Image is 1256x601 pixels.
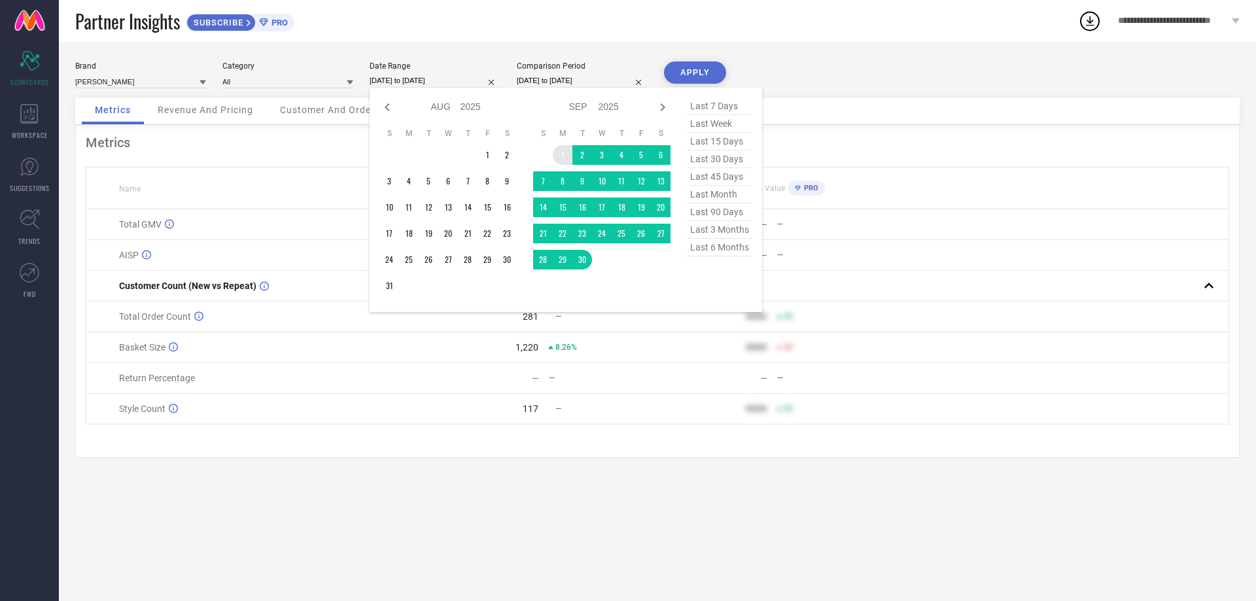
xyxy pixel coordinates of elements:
[760,250,767,260] div: —
[1078,9,1102,33] div: Open download list
[478,224,497,243] td: Fri Aug 22 2025
[419,197,438,217] td: Tue Aug 12 2025
[458,197,478,217] td: Thu Aug 14 2025
[687,97,752,115] span: last 7 days
[553,197,572,217] td: Mon Sep 15 2025
[687,203,752,221] span: last 90 days
[119,281,256,291] span: Customer Count (New vs Repeat)
[533,197,553,217] td: Sun Sep 14 2025
[572,128,592,139] th: Tuesday
[687,150,752,168] span: last 30 days
[497,224,517,243] td: Sat Aug 23 2025
[458,128,478,139] th: Thursday
[760,373,767,383] div: —
[158,105,253,115] span: Revenue And Pricing
[533,224,553,243] td: Sun Sep 21 2025
[419,171,438,191] td: Tue Aug 05 2025
[419,250,438,269] td: Tue Aug 26 2025
[222,61,353,71] div: Category
[687,168,752,186] span: last 45 days
[777,220,885,229] div: —
[10,77,49,87] span: SCORECARDS
[784,404,793,413] span: 50
[478,171,497,191] td: Fri Aug 08 2025
[612,197,631,217] td: Thu Sep 18 2025
[399,250,419,269] td: Mon Aug 25 2025
[119,219,162,230] span: Total GMV
[592,224,612,243] td: Wed Sep 24 2025
[553,128,572,139] th: Monday
[379,224,399,243] td: Sun Aug 17 2025
[10,183,50,193] span: SUGGESTIONS
[497,128,517,139] th: Saturday
[497,197,517,217] td: Sat Aug 16 2025
[497,145,517,165] td: Sat Aug 02 2025
[553,171,572,191] td: Mon Sep 08 2025
[612,224,631,243] td: Thu Sep 25 2025
[746,342,767,352] div: 9999
[517,61,648,71] div: Comparison Period
[438,128,458,139] th: Wednesday
[280,105,380,115] span: Customer And Orders
[399,197,419,217] td: Mon Aug 11 2025
[379,171,399,191] td: Sun Aug 03 2025
[497,171,517,191] td: Sat Aug 09 2025
[555,404,561,413] span: —
[555,343,577,352] span: 8.26%
[651,171,671,191] td: Sat Sep 13 2025
[572,171,592,191] td: Tue Sep 09 2025
[379,99,395,115] div: Previous month
[553,224,572,243] td: Mon Sep 22 2025
[399,171,419,191] td: Mon Aug 04 2025
[119,311,191,322] span: Total Order Count
[631,224,651,243] td: Fri Sep 26 2025
[572,224,592,243] td: Tue Sep 23 2025
[777,250,885,260] div: —
[651,224,671,243] td: Sat Sep 27 2025
[438,250,458,269] td: Wed Aug 27 2025
[553,250,572,269] td: Mon Sep 29 2025
[119,342,166,352] span: Basket Size
[631,145,651,165] td: Fri Sep 05 2025
[187,18,247,27] span: SUBSCRIBE
[664,61,726,84] button: APPLY
[458,224,478,243] td: Thu Aug 21 2025
[95,105,131,115] span: Metrics
[438,197,458,217] td: Wed Aug 13 2025
[497,250,517,269] td: Sat Aug 30 2025
[379,197,399,217] td: Sun Aug 10 2025
[119,250,139,260] span: AISP
[458,171,478,191] td: Thu Aug 07 2025
[651,145,671,165] td: Sat Sep 06 2025
[478,145,497,165] td: Fri Aug 01 2025
[553,145,572,165] td: Mon Sep 01 2025
[532,373,539,383] div: —
[592,171,612,191] td: Wed Sep 10 2025
[86,135,1229,150] div: Metrics
[760,219,767,230] div: —
[379,128,399,139] th: Sunday
[687,239,752,256] span: last 6 months
[523,404,538,414] div: 117
[784,312,793,321] span: 50
[746,311,767,322] div: 9999
[655,99,671,115] div: Next month
[572,250,592,269] td: Tue Sep 30 2025
[419,128,438,139] th: Tuesday
[746,404,767,414] div: 9999
[119,404,166,414] span: Style Count
[555,312,561,321] span: —
[523,311,538,322] div: 281
[612,128,631,139] th: Thursday
[399,128,419,139] th: Monday
[24,289,36,299] span: FWD
[533,128,553,139] th: Sunday
[12,130,48,140] span: WORKSPACE
[119,184,141,194] span: Name
[370,61,500,71] div: Date Range
[687,115,752,133] span: last week
[419,224,438,243] td: Tue Aug 19 2025
[399,224,419,243] td: Mon Aug 18 2025
[612,145,631,165] td: Thu Sep 04 2025
[438,171,458,191] td: Wed Aug 06 2025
